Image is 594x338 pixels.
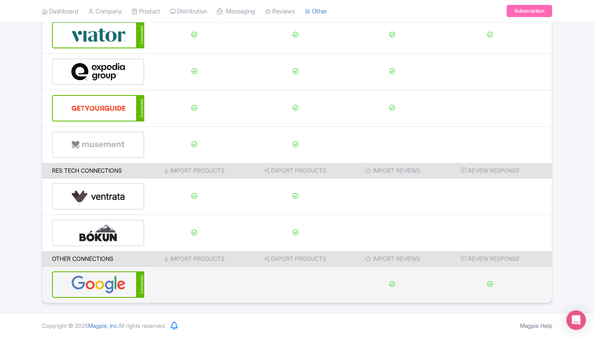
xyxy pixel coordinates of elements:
th: Other Connections [42,251,144,266]
th: Res Tech Connections [42,163,144,178]
th: Export Products [244,251,347,266]
img: google-96de159c2084212d3cdd3c2fb262314c.svg [71,272,126,297]
a: Magpie Help [520,322,552,329]
a: Connected [52,95,144,121]
img: ventrata-b8ee9d388f52bb9ce077e58fa33de912.svg [71,184,126,209]
div: Connected [136,95,144,121]
div: Connected [136,271,144,298]
th: Import Reviews [347,251,438,266]
div: Open Intercom Messenger [566,310,586,330]
img: get_your_guide-5a6366678479520ec94e3f9d2b9f304b.svg [71,96,126,121]
img: expedia-9e2f273c8342058d41d2cc231867de8b.svg [71,59,126,84]
th: Export Products [244,163,347,178]
img: bokun-9d666bd0d1b458dbc8a9c3d52590ba5a.svg [71,221,126,245]
img: musement-dad6797fd076d4ac540800b229e01643.svg [71,132,126,157]
img: viator-e2bf771eb72f7a6029a5edfbb081213a.svg [71,23,126,48]
div: Copyright © 2025 All rights reserved. [37,321,171,330]
a: Connected [52,22,144,48]
th: Review Response [438,251,552,266]
a: Subscription [507,5,552,17]
th: Import Products [144,163,245,178]
th: Import Products [144,251,245,266]
th: Import Reviews [347,163,438,178]
th: Review Response [438,163,552,178]
span: Magpie, Inc. [88,322,118,329]
a: Connected [52,271,144,298]
div: Connected [136,22,144,48]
